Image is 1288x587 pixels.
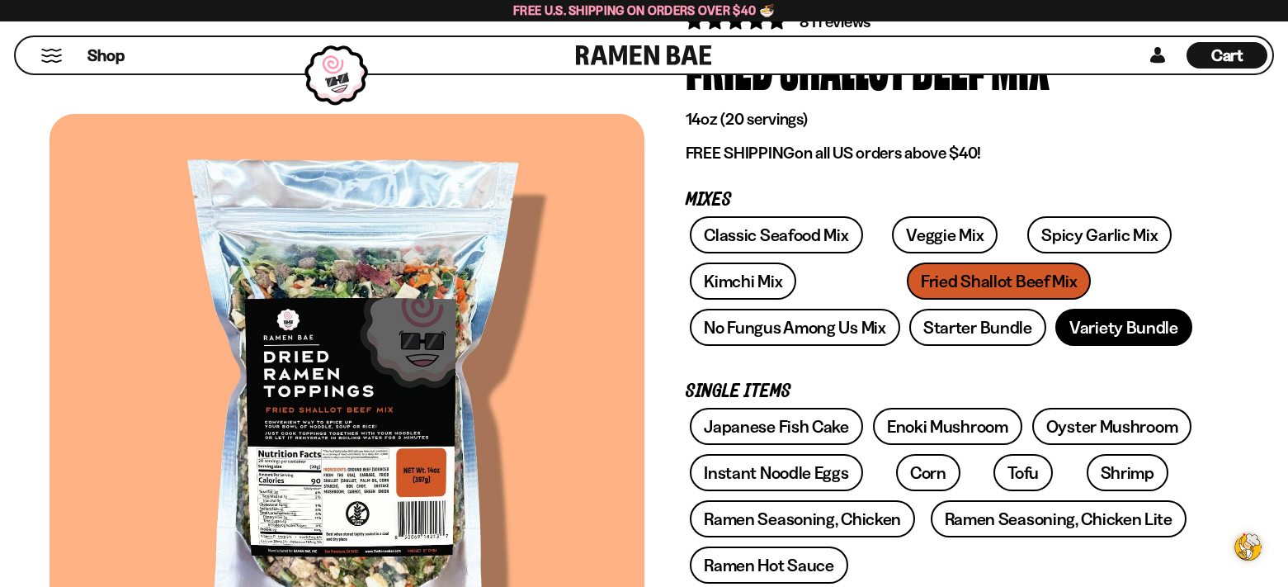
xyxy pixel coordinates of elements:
[993,454,1053,491] a: Tofu
[909,309,1046,346] a: Starter Bundle
[686,33,773,95] div: Fried
[1211,45,1243,65] span: Cart
[686,192,1197,208] p: Mixes
[873,408,1022,445] a: Enoki Mushroom
[690,547,848,584] a: Ramen Hot Sauce
[40,49,63,63] button: Mobile Menu Trigger
[896,454,960,491] a: Corn
[912,33,984,95] div: Beef
[931,500,1187,537] a: Ramen Seasoning, Chicken Lite
[892,216,998,253] a: Veggie Mix
[87,42,125,69] a: Shop
[686,109,1197,130] p: 14oz (20 servings)
[1055,309,1192,346] a: Variety Bundle
[1087,454,1168,491] a: Shrimp
[686,143,795,163] strong: FREE SHIPPING
[690,408,863,445] a: Japanese Fish Cake
[686,384,1197,400] p: Single Items
[991,33,1050,95] div: Mix
[780,33,905,95] div: Shallot
[1032,408,1192,445] a: Oyster Mushroom
[1187,37,1267,73] div: Cart
[1027,216,1172,253] a: Spicy Garlic Mix
[513,2,775,18] span: Free U.S. Shipping on Orders over $40 🍜
[690,500,915,537] a: Ramen Seasoning, Chicken
[690,309,899,346] a: No Fungus Among Us Mix
[686,143,1197,163] p: on all US orders above $40!
[690,263,796,300] a: Kimchi Mix
[690,216,862,253] a: Classic Seafood Mix
[690,454,862,491] a: Instant Noodle Eggs
[87,45,125,67] span: Shop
